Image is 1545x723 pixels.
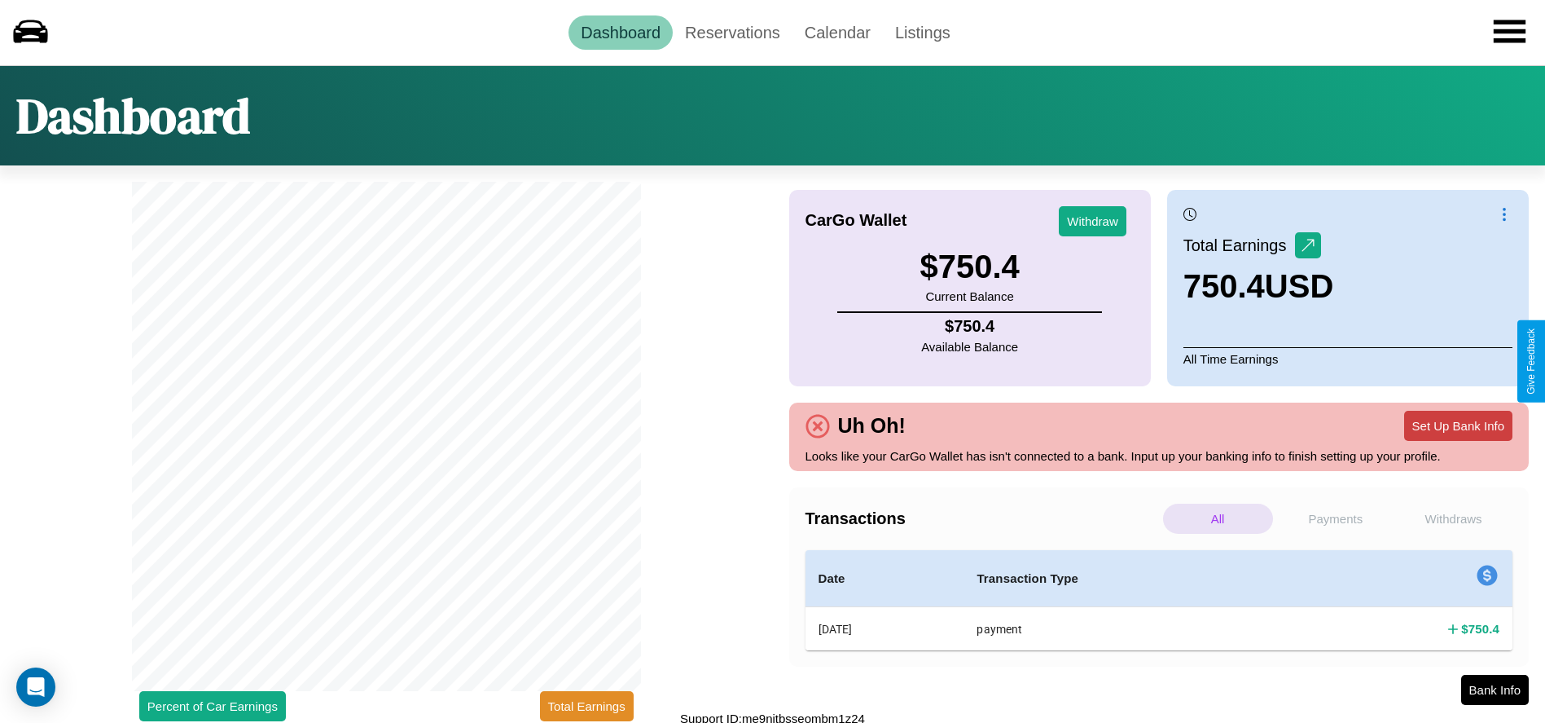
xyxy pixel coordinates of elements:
a: Dashboard [568,15,673,50]
table: simple table [805,550,1513,650]
p: Looks like your CarGo Wallet has isn't connected to a bank. Input up your banking info to finish ... [805,445,1513,467]
h3: 750.4 USD [1183,268,1334,305]
p: Total Earnings [1183,231,1295,260]
p: Available Balance [921,336,1018,358]
button: Set Up Bank Info [1404,411,1512,441]
p: Payments [1281,504,1391,534]
p: All Time Earnings [1183,347,1512,370]
p: Withdraws [1398,504,1508,534]
h4: CarGo Wallet [805,211,907,230]
p: All [1163,504,1273,534]
h4: $ 750.4 [1461,620,1499,637]
h1: Dashboard [16,82,250,149]
p: Current Balance [920,285,1019,307]
h4: Transactions [805,509,1159,528]
h4: Uh Oh! [830,414,914,438]
button: Withdraw [1059,206,1126,236]
a: Listings [883,15,963,50]
th: payment [963,607,1300,651]
th: [DATE] [805,607,964,651]
h4: Transaction Type [977,569,1287,589]
button: Percent of Car Earnings [139,691,286,721]
h4: $ 750.4 [921,317,1018,336]
h3: $ 750.4 [920,249,1019,285]
button: Total Earnings [540,691,634,721]
a: Reservations [673,15,792,50]
button: Bank Info [1461,675,1529,705]
h4: Date [819,569,951,589]
div: Give Feedback [1525,328,1537,395]
div: Open Intercom Messenger [16,668,55,707]
a: Calendar [792,15,883,50]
